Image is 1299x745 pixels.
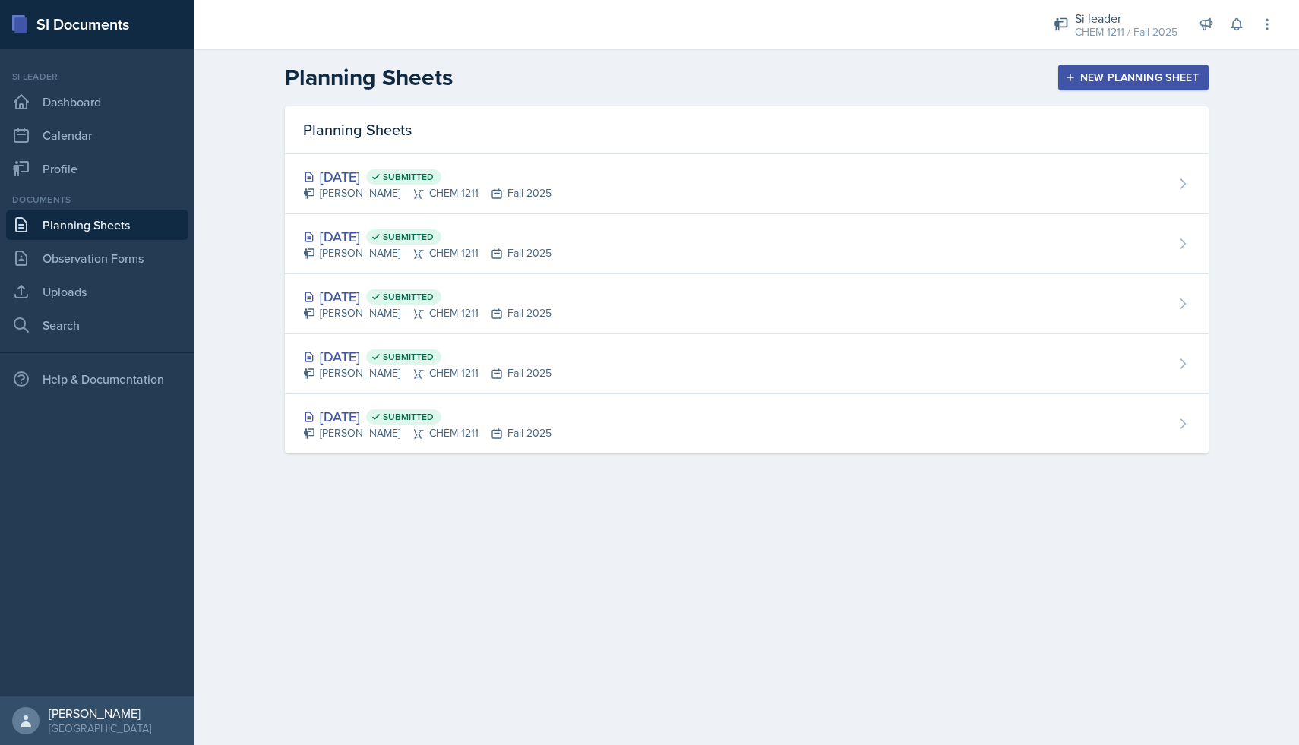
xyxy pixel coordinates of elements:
[1075,9,1177,27] div: Si leader
[6,210,188,240] a: Planning Sheets
[49,721,151,736] div: [GEOGRAPHIC_DATA]
[1075,24,1177,40] div: CHEM 1211 / Fall 2025
[285,274,1209,334] a: [DATE] Submitted [PERSON_NAME]CHEM 1211Fall 2025
[285,334,1209,394] a: [DATE] Submitted [PERSON_NAME]CHEM 1211Fall 2025
[303,346,552,367] div: [DATE]
[6,153,188,184] a: Profile
[6,87,188,117] a: Dashboard
[303,286,552,307] div: [DATE]
[6,364,188,394] div: Help & Documentation
[303,245,552,261] div: [PERSON_NAME] CHEM 1211 Fall 2025
[303,185,552,201] div: [PERSON_NAME] CHEM 1211 Fall 2025
[1058,65,1209,90] button: New Planning Sheet
[285,64,453,91] h2: Planning Sheets
[6,276,188,307] a: Uploads
[6,70,188,84] div: Si leader
[6,310,188,340] a: Search
[49,706,151,721] div: [PERSON_NAME]
[303,425,552,441] div: [PERSON_NAME] CHEM 1211 Fall 2025
[383,411,434,423] span: Submitted
[6,193,188,207] div: Documents
[383,291,434,303] span: Submitted
[303,305,552,321] div: [PERSON_NAME] CHEM 1211 Fall 2025
[303,365,552,381] div: [PERSON_NAME] CHEM 1211 Fall 2025
[285,394,1209,453] a: [DATE] Submitted [PERSON_NAME]CHEM 1211Fall 2025
[6,120,188,150] a: Calendar
[1068,71,1199,84] div: New Planning Sheet
[285,106,1209,154] div: Planning Sheets
[303,226,552,247] div: [DATE]
[383,231,434,243] span: Submitted
[383,351,434,363] span: Submitted
[383,171,434,183] span: Submitted
[285,214,1209,274] a: [DATE] Submitted [PERSON_NAME]CHEM 1211Fall 2025
[6,243,188,273] a: Observation Forms
[303,166,552,187] div: [DATE]
[303,406,552,427] div: [DATE]
[285,154,1209,214] a: [DATE] Submitted [PERSON_NAME]CHEM 1211Fall 2025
